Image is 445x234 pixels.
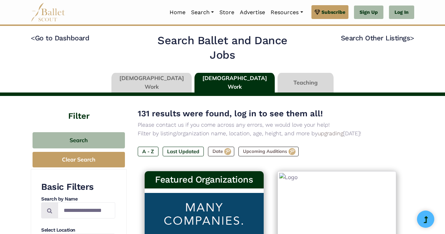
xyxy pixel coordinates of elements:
[268,5,306,20] a: Resources
[41,181,115,193] h3: Basic Filters
[321,8,345,16] span: Subscribe
[238,147,299,156] label: Upcoming Auditions
[149,33,296,62] h2: Search Ballet and Dance Jobs
[389,6,414,19] a: Log In
[318,130,343,137] a: upgrading
[193,73,276,93] li: [DEMOGRAPHIC_DATA] Work
[208,147,234,156] label: Date
[138,109,323,118] span: 131 results were found, log in to see them all!
[167,5,188,20] a: Home
[217,5,237,20] a: Store
[33,132,125,148] button: Search
[31,34,89,42] a: <Go to Dashboard
[410,33,414,42] code: >
[138,120,403,129] p: Please contact us if you come across any errors, we would love your help!
[354,6,383,19] a: Sign Up
[33,152,125,167] button: Clear Search
[138,147,158,156] label: A - Z
[341,34,414,42] a: Search Other Listings>
[31,33,35,42] code: <
[163,147,204,156] label: Last Updated
[41,227,115,234] h4: Select Location
[41,196,115,203] h4: Search by Name
[110,73,193,93] li: [DEMOGRAPHIC_DATA] Work
[311,5,348,19] a: Subscribe
[315,8,320,16] img: gem.svg
[138,129,403,138] p: Filter by listing/organization name, location, age, height, and more by [DATE]!
[276,73,335,93] li: Teaching
[31,96,127,122] h4: Filter
[188,5,217,20] a: Search
[58,202,115,218] input: Search by names...
[237,5,268,20] a: Advertise
[150,174,258,186] h3: Featured Organizations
